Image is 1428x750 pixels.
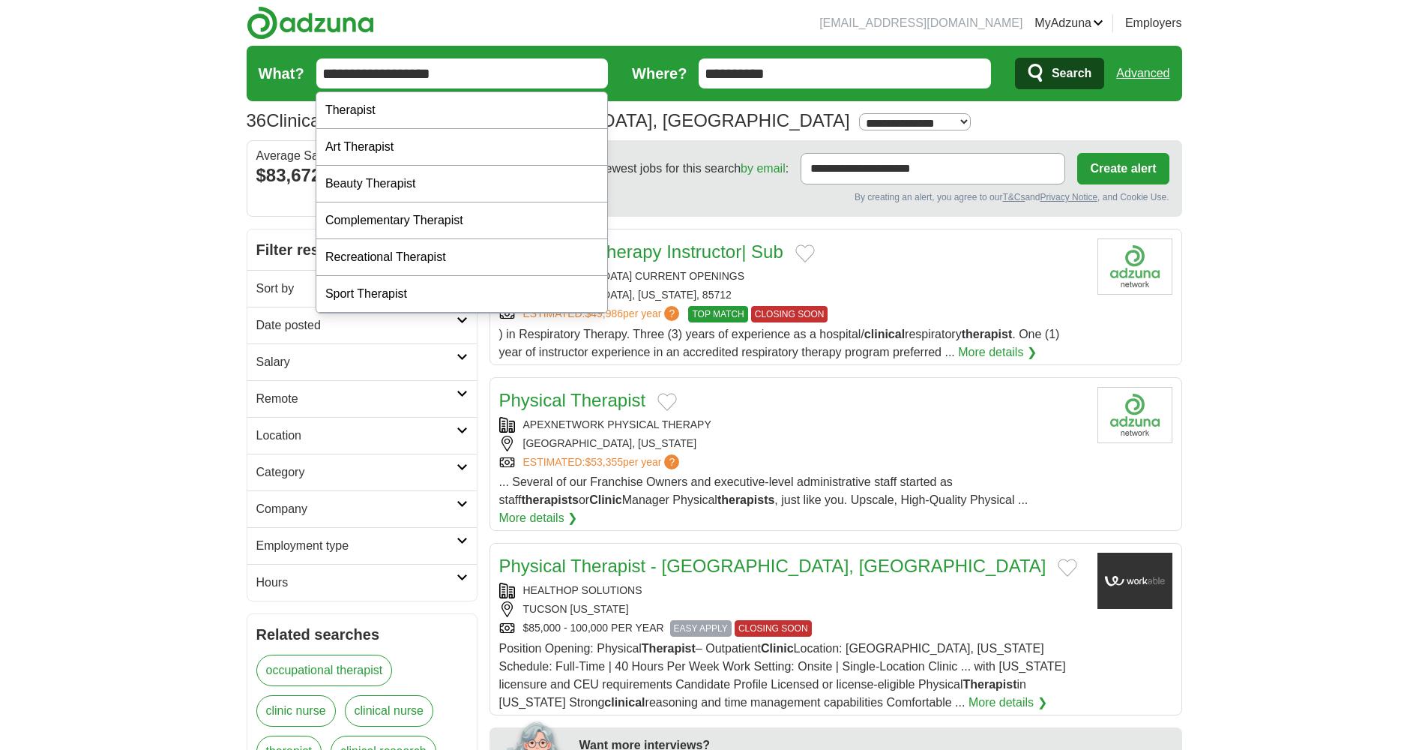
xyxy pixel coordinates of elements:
a: Respiratory Therapy Instructor| Sub [499,241,783,262]
div: TUCSON [US_STATE] [499,601,1085,617]
div: $83,672 [256,162,468,189]
a: ESTIMATED:$53,355per year? [523,454,683,470]
div: [GEOGRAPHIC_DATA], [US_STATE] [499,436,1085,451]
div: Therapist [316,92,607,129]
button: Add to favorite jobs [1058,559,1077,577]
div: By creating an alert, you agree to our and , and Cookie Use. [502,190,1169,204]
span: ? [664,454,679,469]
a: clinical nurse [345,695,433,727]
span: Position Opening: Physical – Outpatient Location: [GEOGRAPHIC_DATA], [US_STATE] Schedule: Full-Ti... [499,642,1066,709]
a: MyAdzuna [1034,14,1103,32]
span: Receive the newest jobs for this search : [532,160,789,178]
h2: Sort by [256,280,457,298]
a: by email [741,162,786,175]
h2: Remote [256,390,457,408]
h2: Date posted [256,316,457,334]
h2: Salary [256,353,457,371]
span: ... Several of our Franchise Owners and executive-level administrative staff started as staff or ... [499,475,1028,506]
div: [GEOGRAPHIC_DATA] CURRENT OPENINGS [499,268,1085,284]
div: HEALTHOP SOLUTIONS [499,583,1085,598]
div: $85,000 - 100,000 PER YEAR [499,620,1085,637]
a: Advanced [1116,58,1169,88]
span: ) in Respiratory Therapy. Three (3) years of experience as a hospital/ respiratory . One (1) year... [499,328,1060,358]
a: Category [247,454,477,490]
strong: Therapist [642,642,696,655]
a: Date posted [247,307,477,343]
span: TOP MATCH [688,306,747,322]
img: Company logo [1097,238,1172,295]
button: Create alert [1077,153,1169,184]
h2: Category [256,463,457,481]
h2: Filter results [247,229,477,270]
div: Average Salary [256,150,468,162]
button: Add to favorite jobs [657,393,677,411]
span: $49,986 [585,307,623,319]
span: EASY APPLY [670,620,732,637]
li: [EMAIL_ADDRESS][DOMAIN_NAME] [819,14,1022,32]
img: Adzuna logo [247,6,374,40]
a: ESTIMATED:$49,986per year? [523,306,683,322]
div: APEXNETWORK PHYSICAL THERAPY [499,417,1085,433]
h2: Location [256,427,457,445]
div: Complementary Therapist [316,202,607,239]
a: Employers [1125,14,1182,32]
span: Search [1052,58,1091,88]
div: Recreational Therapist [316,239,607,276]
strong: clinical [864,328,905,340]
a: Privacy Notice [1040,192,1097,202]
a: More details ❯ [499,509,578,527]
span: 36 [247,107,267,134]
a: Employment type [247,527,477,564]
strong: clinical [604,696,645,709]
a: Physical Therapist - [GEOGRAPHIC_DATA], [GEOGRAPHIC_DATA] [499,556,1046,576]
strong: Clinic [589,493,622,506]
label: Where? [632,62,687,85]
button: Search [1015,58,1104,89]
div: Art Therapist [316,129,607,166]
button: Add to favorite jobs [795,244,815,262]
strong: Therapist [962,678,1016,691]
h1: Clinical therapist Jobs in [GEOGRAPHIC_DATA], [GEOGRAPHIC_DATA] [247,110,850,130]
a: Location [247,417,477,454]
span: ? [664,306,679,321]
strong: therapists [717,493,774,506]
a: clinic nurse [256,695,336,727]
a: Company [247,490,477,527]
strong: therapists [521,493,578,506]
strong: therapist [962,328,1013,340]
img: Company logo [1097,387,1172,443]
a: More details ❯ [958,343,1037,361]
h2: Employment type [256,537,457,555]
a: Salary [247,343,477,380]
strong: Clinic [761,642,794,655]
label: What? [259,62,304,85]
div: Sport Therapist [316,276,607,313]
span: CLOSING SOON [735,620,812,637]
a: More details ❯ [968,694,1047,712]
a: Physical Therapist [499,390,646,410]
a: Hours [247,564,477,601]
div: Beauty Therapist [316,166,607,202]
span: $53,355 [585,456,623,468]
span: CLOSING SOON [751,306,828,322]
div: [GEOGRAPHIC_DATA], [US_STATE], 85712 [499,287,1085,303]
a: occupational therapist [256,655,393,686]
a: Sort by [247,270,477,307]
h2: Hours [256,574,457,592]
img: Company logo [1097,553,1172,609]
a: T&Cs [1002,192,1025,202]
a: Remote [247,380,477,417]
h2: Company [256,500,457,518]
h2: Related searches [256,623,468,646]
